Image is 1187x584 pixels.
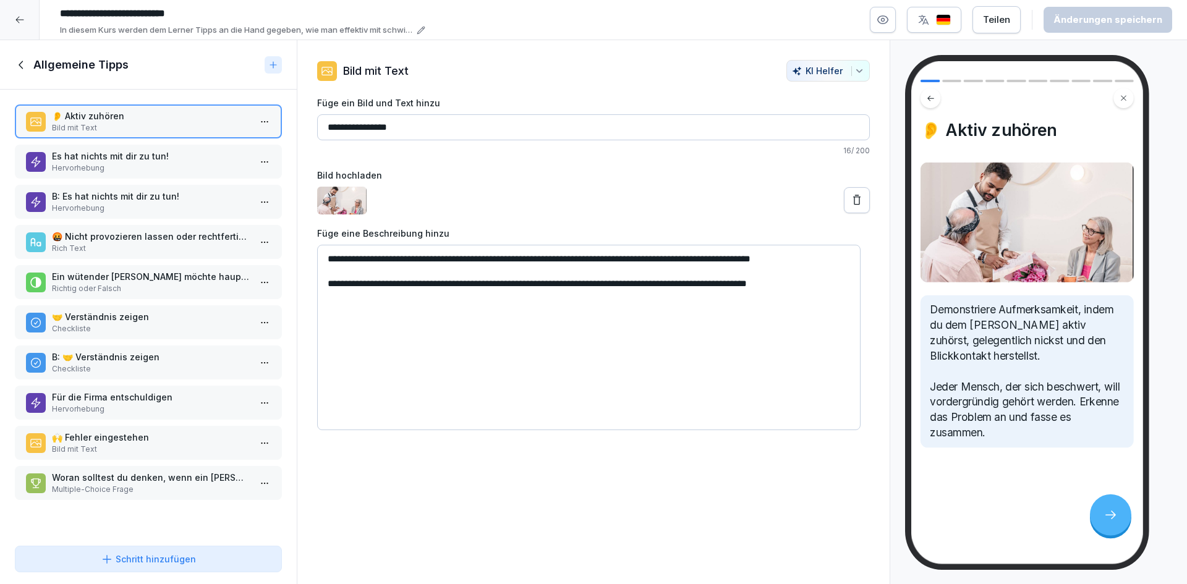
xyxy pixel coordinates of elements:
div: B: 🤝 Verständnis zeigenCheckliste [15,345,282,379]
p: Checkliste [52,363,250,375]
p: Hervorhebung [52,404,250,415]
p: Woran solltest du denken, wenn ein [PERSON_NAME] sich beschwert? [52,471,250,484]
div: Ein wütender [PERSON_NAME] möchte hauptsächlich, dass man ihm/ihr zuhört und die Beschwerde [PERS... [15,265,282,299]
p: 👂 Aktiv zuhören [52,109,250,122]
p: Bild mit Text [52,444,250,455]
p: Multiple-Choice Frage [52,484,250,495]
div: Woran solltest du denken, wenn ein [PERSON_NAME] sich beschwert?Multiple-Choice Frage [15,466,282,500]
p: Rich Text [52,243,250,254]
div: B: Es hat nichts mit dir zu tun!Hervorhebung [15,185,282,219]
button: Teilen [972,6,1021,33]
p: Bild mit Text [343,62,409,79]
div: 🤬 Nicht provozieren lassen oder rechtfertigenRich Text [15,225,282,259]
p: Hervorhebung [52,203,250,214]
div: Für die Firma entschuldigenHervorhebung [15,386,282,420]
img: cljru0dzm01ecfb01korr31xw.jpg [317,187,367,214]
p: Bild mit Text [52,122,250,133]
p: Demonstriere Aufmerksamkeit, indem du dem [PERSON_NAME] aktiv zuhörst, gelegentlich nickst und de... [930,302,1124,441]
button: Schritt hinzufügen [15,546,282,572]
img: de.svg [936,14,951,26]
p: 🙌 Fehler eingestehen [52,431,250,444]
div: Änderungen speichern [1053,13,1162,27]
div: KI Helfer [792,66,864,76]
label: Füge eine Beschreibung hinzu [317,227,870,240]
p: Ein wütender [PERSON_NAME] möchte hauptsächlich, dass man ihm/ihr zuhört und die Beschwerde [PERS... [52,270,250,283]
p: In diesem Kurs werden dem Lerner Tipps an die Hand gegeben, wie man effektiv mit schwierigen Kund... [60,24,413,36]
div: 👂 Aktiv zuhörenBild mit Text [15,104,282,138]
p: Es hat nichts mit dir zu tun! [52,150,250,163]
p: Für die Firma entschuldigen [52,391,250,404]
div: Es hat nichts mit dir zu tun!Hervorhebung [15,145,282,179]
div: 🙌 Fehler eingestehenBild mit Text [15,426,282,460]
button: KI Helfer [786,60,870,82]
p: B: Es hat nichts mit dir zu tun! [52,190,250,203]
p: Hervorhebung [52,163,250,174]
p: 🤝 Verständnis zeigen [52,310,250,323]
h1: Allgemeine Tipps [33,57,129,72]
p: 16 / 200 [317,145,870,156]
label: Füge ein Bild und Text hinzu [317,96,870,109]
div: 🤝 Verständnis zeigenCheckliste [15,305,282,339]
div: Schritt hinzufügen [101,552,196,565]
h4: 👂 Aktiv zuhören [921,120,1134,140]
img: Bild und Text Vorschau [921,163,1134,282]
p: 🤬 Nicht provozieren lassen oder rechtfertigen [52,230,250,243]
p: B: 🤝 Verständnis zeigen [52,350,250,363]
button: Änderungen speichern [1044,7,1172,33]
p: Richtig oder Falsch [52,283,250,294]
div: Teilen [983,13,1010,27]
p: Checkliste [52,323,250,334]
label: Bild hochladen [317,169,870,182]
